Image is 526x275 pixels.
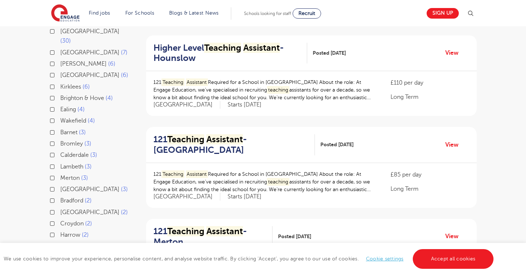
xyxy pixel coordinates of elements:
span: 2 [85,220,92,227]
span: Merton [60,175,80,181]
p: 121 Required for a School in [GEOGRAPHIC_DATA] About the role: At Engage Education, we’ve special... [153,78,376,101]
a: 121Teaching Assistant- [GEOGRAPHIC_DATA] [153,134,315,155]
span: We use cookies to improve your experience, personalise content, and analyse website traffic. By c... [4,256,495,262]
mark: Teaching [167,226,204,236]
a: Accept all cookies [413,249,494,269]
span: 3 [84,140,91,147]
input: Harrow 2 [60,232,65,236]
mark: teaching [267,178,289,186]
span: Harrow [60,232,80,238]
mark: Teaching [161,78,184,86]
mark: Assistant [186,78,208,86]
input: [GEOGRAPHIC_DATA] 30 [60,28,65,33]
span: 2 [85,197,92,204]
span: 4 [106,95,113,101]
span: [GEOGRAPHIC_DATA] [60,28,119,35]
a: Blogs & Latest News [169,10,219,16]
span: Schools looking for staff [244,11,291,16]
a: View [445,232,464,241]
a: View [445,48,464,58]
span: 4 [77,106,85,113]
a: View [445,140,464,150]
span: 3 [90,152,97,158]
input: Croydon 2 [60,220,65,225]
mark: Assistant [186,170,208,178]
p: Starts [DATE] [228,193,262,201]
a: Recruit [293,8,321,19]
mark: Teaching [167,134,204,144]
a: Find jobs [89,10,110,16]
span: 6 [121,72,128,78]
h2: 121 - Merton [153,226,267,247]
span: 2 [82,232,89,238]
input: Wakefield 4 [60,117,65,122]
span: Posted [DATE] [320,141,354,148]
span: 3 [79,129,86,136]
p: Starts [DATE] [228,101,262,109]
mark: Teaching [204,43,241,53]
span: 3 [81,175,88,181]
p: £110 per day [390,78,469,87]
a: For Schools [125,10,154,16]
a: Cookie settings [366,256,404,262]
span: Lambeth [60,163,83,170]
span: 7 [121,49,127,56]
span: 2 [121,209,128,216]
input: Merton 3 [60,175,65,179]
a: Sign up [427,8,459,19]
input: [GEOGRAPHIC_DATA] 3 [60,186,65,191]
h2: 121 - [GEOGRAPHIC_DATA] [153,134,309,155]
span: Posted [DATE] [278,233,311,240]
span: 6 [108,61,115,67]
span: [PERSON_NAME] [60,61,107,67]
input: Calderdale 3 [60,152,65,156]
a: Higher LevelTeaching Assistant- Hounslow [153,43,307,64]
span: Posted [DATE] [313,49,346,57]
input: Bradford 2 [60,197,65,202]
span: [GEOGRAPHIC_DATA] [60,209,119,216]
span: [GEOGRAPHIC_DATA] [60,72,119,78]
span: Brighton & Hove [60,95,104,101]
mark: teaching [267,86,289,94]
input: [GEOGRAPHIC_DATA] 6 [60,72,65,77]
input: Kirklees 6 [60,84,65,88]
span: 3 [85,163,92,170]
span: Bromley [60,140,83,147]
span: 3 [121,186,128,193]
input: Bromley 3 [60,140,65,145]
span: [GEOGRAPHIC_DATA] [153,101,220,109]
input: Ealing 4 [60,106,65,111]
span: [GEOGRAPHIC_DATA] [60,186,119,193]
p: Long Term [390,93,469,101]
input: [PERSON_NAME] 6 [60,61,65,65]
img: Engage Education [51,4,80,23]
span: Ealing [60,106,76,113]
span: Bradford [60,197,83,204]
mark: Assistant [243,43,280,53]
input: [GEOGRAPHIC_DATA] 2 [60,209,65,214]
a: 121Teaching Assistant- Merton [153,226,272,247]
span: 4 [88,117,95,124]
input: Barnet 3 [60,129,65,134]
p: £85 per day [390,170,469,179]
span: [GEOGRAPHIC_DATA] [153,193,220,201]
span: Wakefield [60,117,86,124]
span: Kirklees [60,84,81,90]
span: Croydon [60,220,84,227]
mark: Assistant [206,134,243,144]
span: 6 [83,84,90,90]
span: Recruit [298,11,315,16]
input: [GEOGRAPHIC_DATA] 7 [60,49,65,54]
mark: Assistant [206,226,243,236]
input: Brighton & Hove 4 [60,95,65,100]
p: 121 Required for a School in [GEOGRAPHIC_DATA] About the role: At Engage Education, we’ve special... [153,170,376,193]
p: Long Term [390,185,469,193]
mark: Teaching [161,170,184,178]
span: 30 [60,38,71,44]
span: Barnet [60,129,77,136]
span: Calderdale [60,152,89,158]
input: Lambeth 3 [60,163,65,168]
h2: Higher Level - Hounslow [153,43,301,64]
span: [GEOGRAPHIC_DATA] [60,49,119,56]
